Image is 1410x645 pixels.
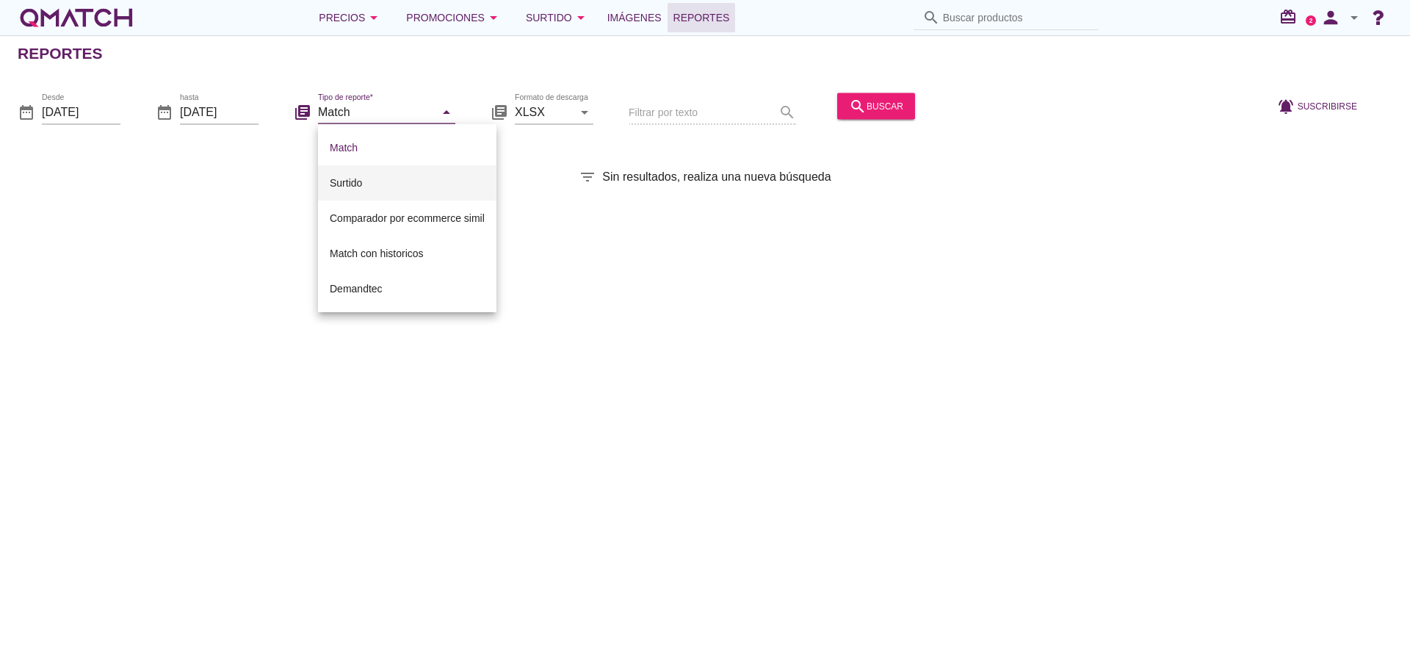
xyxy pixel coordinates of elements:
span: Sin resultados, realiza una nueva búsqueda [602,168,831,186]
input: Tipo de reporte* [318,100,435,123]
a: 2 [1306,15,1316,26]
input: Formato de descarga [515,100,573,123]
div: Demandtec [330,280,485,298]
div: buscar [849,97,903,115]
a: white-qmatch-logo [18,3,135,32]
i: arrow_drop_down [576,103,593,120]
i: arrow_drop_down [365,9,383,26]
button: Suscribirse [1265,93,1369,119]
i: date_range [18,103,35,120]
span: Suscribirse [1298,99,1357,112]
i: search [849,97,867,115]
i: arrow_drop_down [1345,9,1363,26]
div: Match con historicos [330,245,485,262]
div: Precios [319,9,383,26]
button: Surtido [514,3,601,32]
i: search [922,9,940,26]
i: arrow_drop_down [572,9,590,26]
div: Match [330,139,485,156]
div: Surtido [330,174,485,192]
input: hasta [180,100,258,123]
i: notifications_active [1277,97,1298,115]
i: redeem [1279,8,1303,26]
input: Desde [42,100,120,123]
button: buscar [837,93,915,119]
span: Imágenes [607,9,662,26]
i: arrow_drop_down [438,103,455,120]
i: filter_list [579,168,596,186]
i: library_books [294,103,311,120]
input: Buscar productos [943,6,1090,29]
h2: Reportes [18,42,103,65]
div: Comparador por ecommerce simil [330,209,485,227]
text: 2 [1309,17,1313,24]
div: Surtido [526,9,590,26]
a: Imágenes [601,3,668,32]
i: person [1316,7,1345,28]
div: Promociones [406,9,502,26]
span: Reportes [673,9,730,26]
i: library_books [491,103,508,120]
button: Precios [307,3,394,32]
button: Promociones [394,3,514,32]
i: arrow_drop_down [485,9,502,26]
a: Reportes [668,3,736,32]
i: date_range [156,103,173,120]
